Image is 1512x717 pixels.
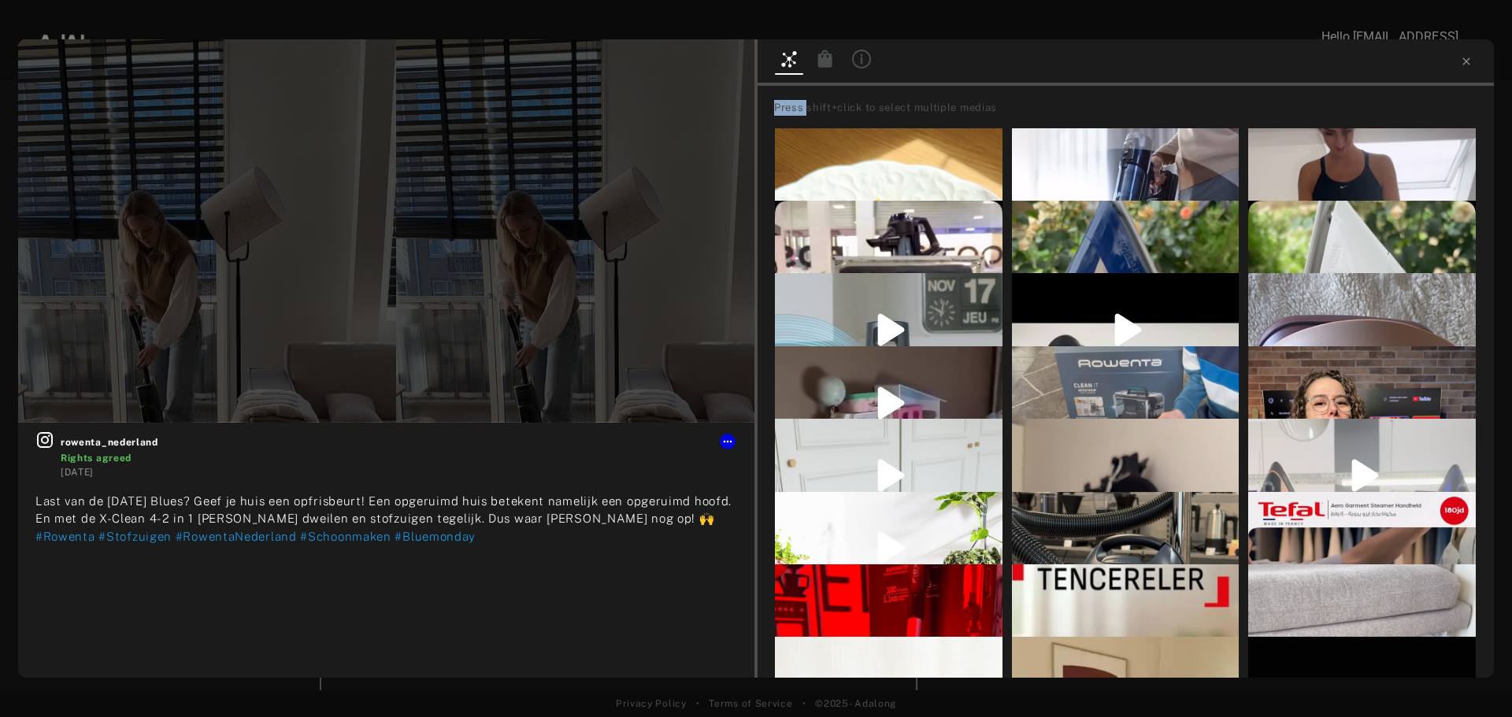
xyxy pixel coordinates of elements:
span: Last van de [DATE] Blues? Geef je huis een opfrisbeurt! Een opgeruimd huis betekent namelijk een ... [35,494,732,526]
span: #Stofzuigen [98,530,172,543]
span: rowenta_nederland [61,435,737,449]
span: #RowentaNederland [176,530,297,543]
time: 2025-01-20T09:07:48.000Z [61,467,94,478]
span: #Rowenta [35,530,95,543]
iframe: Chat Widget [1433,641,1512,717]
div: Chatwidget [1433,641,1512,717]
span: #Schoonmaken [300,530,391,543]
span: #Bluemonday [395,530,476,543]
div: Press shift+click to select multiple medias [774,100,1488,116]
span: Rights agreed [61,453,132,464]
